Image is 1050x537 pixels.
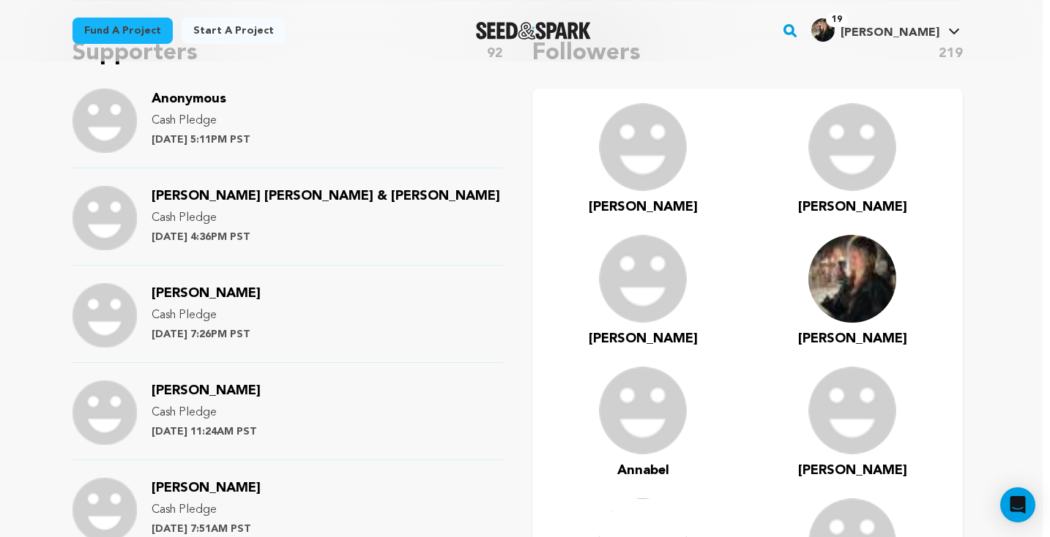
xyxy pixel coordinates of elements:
[476,22,591,40] img: Seed&Spark Logo Dark Mode
[152,501,261,519] p: Cash Pledge
[589,332,698,345] span: [PERSON_NAME]
[152,92,226,105] span: Anonymous
[798,332,907,345] span: [PERSON_NAME]
[811,18,939,42] div: Elise G.'s Profile
[152,189,500,203] span: [PERSON_NAME] [PERSON_NAME] & [PERSON_NAME]
[599,103,687,191] img: user.png
[589,328,698,349] a: [PERSON_NAME]
[798,460,907,481] a: [PERSON_NAME]
[617,464,669,477] span: Annabel
[152,404,261,421] p: Cash Pledge
[152,230,500,244] p: [DATE] 4:36PM PST
[72,89,137,153] img: Support Image
[152,327,261,342] p: [DATE] 7:26PM PST
[826,12,848,27] span: 19
[152,191,500,203] a: [PERSON_NAME] [PERSON_NAME] & [PERSON_NAME]
[617,460,669,481] a: Annabel
[808,103,896,191] img: user.png
[152,481,261,495] span: [PERSON_NAME]
[599,235,687,323] img: user.png
[152,209,500,227] p: Cash Pledge
[72,186,137,250] img: Support Image
[72,18,173,44] a: Fund a project
[152,424,261,439] p: [DATE] 11:24AM PST
[152,132,250,147] p: [DATE] 5:11PM PST
[72,380,137,445] img: Support Image
[599,367,687,454] img: user.png
[152,288,261,300] a: [PERSON_NAME]
[152,112,250,129] p: Cash Pledge
[152,522,261,536] p: [DATE] 7:51AM PST
[589,200,698,214] span: [PERSON_NAME]
[1000,487,1035,522] div: Open Intercom Messenger
[152,94,226,105] a: Anonymous
[798,464,907,477] span: [PERSON_NAME]
[152,384,261,397] span: [PERSON_NAME]
[798,200,907,214] span: [PERSON_NAME]
[841,27,939,39] span: [PERSON_NAME]
[798,328,907,349] a: [PERSON_NAME]
[152,307,261,324] p: Cash Pledge
[808,367,896,454] img: user.png
[152,483,261,495] a: [PERSON_NAME]
[182,18,286,44] a: Start a project
[72,283,137,348] img: Support Image
[476,22,591,40] a: Seed&Spark Homepage
[152,287,261,300] span: [PERSON_NAME]
[808,235,896,323] img: a71ff16225df04d0.jpg
[589,197,698,217] a: [PERSON_NAME]
[798,197,907,217] a: [PERSON_NAME]
[152,386,261,397] a: [PERSON_NAME]
[811,18,835,42] img: a71ff16225df04d0.jpg
[808,15,963,42] a: Elise G.'s Profile
[808,15,963,46] span: Elise G.'s Profile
